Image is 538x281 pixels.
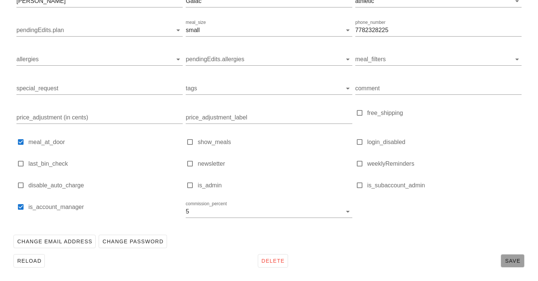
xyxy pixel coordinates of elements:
div: 5 [186,208,189,215]
label: free_shipping [367,109,522,117]
label: meal_size [186,20,206,25]
button: Save [501,254,525,268]
div: meal_sizesmall [186,24,352,36]
div: tags [186,82,352,94]
label: phone_number [355,20,386,25]
div: commission_percent5 [186,206,352,218]
div: small [186,27,200,34]
span: Save [504,258,521,264]
label: is_admin [198,182,352,189]
label: is_subaccount_admin [367,182,522,189]
label: newsletter [198,160,352,168]
span: Reload [17,258,41,264]
label: show_meals [198,138,352,146]
button: Change Password [99,235,167,248]
button: Change Email Address [13,235,96,248]
div: pendingEdits.plan [16,24,183,36]
label: meal_at_door [28,138,183,146]
label: disable_auto_charge [28,182,183,189]
label: last_bin_check [28,160,183,168]
span: Change Email Address [17,238,92,244]
label: login_disabled [367,138,522,146]
span: Delete [261,258,285,264]
div: allergies [16,53,183,65]
div: meal_filters [355,53,522,65]
div: pendingEdits.allergies [186,53,352,65]
button: Delete [258,254,288,268]
label: commission_percent [186,201,227,207]
button: Reload [13,254,45,268]
label: weeklyReminders [367,160,522,168]
label: is_account_manager [28,203,183,211]
span: Change Password [102,238,163,244]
